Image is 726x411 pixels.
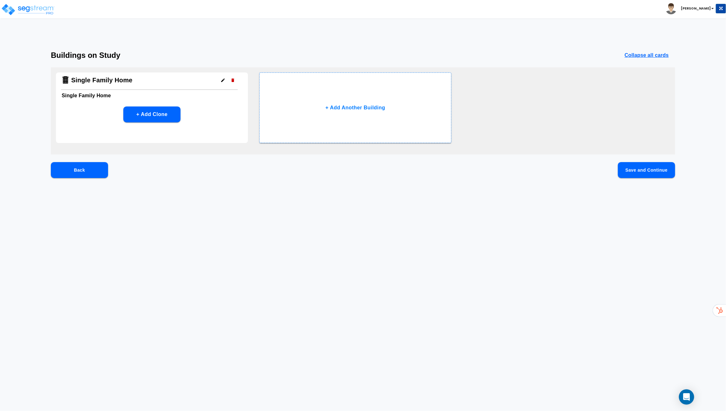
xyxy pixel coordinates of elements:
[51,51,120,60] h3: Buildings on Study
[62,91,242,100] h6: Single Family Home
[625,51,669,59] p: Collapse all cards
[1,3,55,16] img: logo_pro_r.png
[681,6,711,11] b: [PERSON_NAME]
[123,106,181,122] button: + Add Clone
[679,389,694,405] div: Open Intercom Messenger
[51,162,108,178] button: Back
[71,76,133,84] h4: Single Family Home
[259,72,451,143] button: + Add Another Building
[666,3,677,14] img: avatar.png
[61,76,70,85] img: Building Icon
[618,162,675,178] button: Save and Continue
